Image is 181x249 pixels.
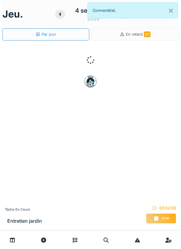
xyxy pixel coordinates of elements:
[5,207,42,212] div: Tâche en cours
[87,15,100,22] div: 2025
[146,205,176,211] div: 03:52:02
[126,32,151,37] span: En retard
[84,76,97,88] img: badge-BVDL4wpA.svg
[75,6,112,15] div: 4 septembre
[2,8,23,20] h1: jeu.
[162,216,169,221] span: Stop
[87,2,178,18] div: Connecté(e).
[36,31,56,37] div: Par jour
[144,31,151,37] span: 67
[164,3,178,19] button: Close
[7,218,42,224] h3: Entretien jardin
